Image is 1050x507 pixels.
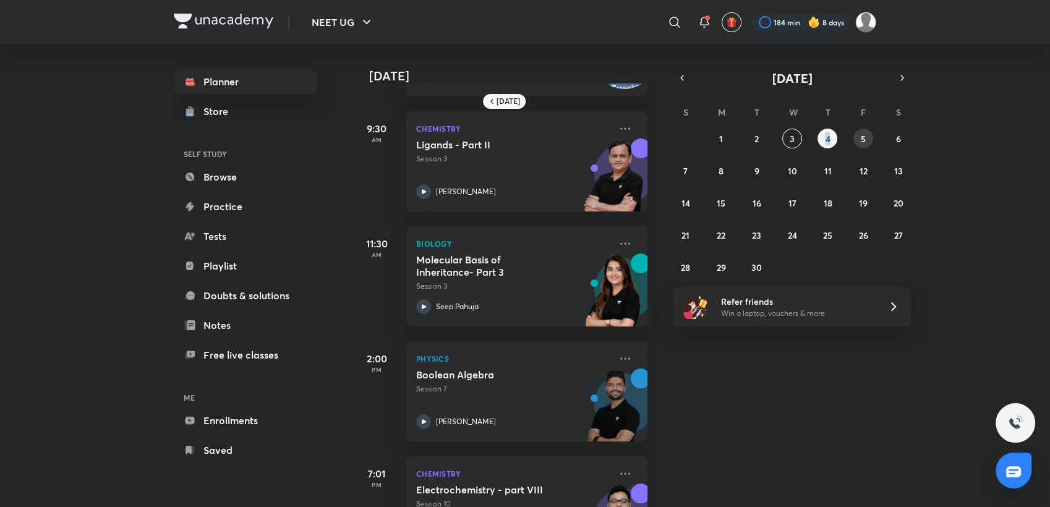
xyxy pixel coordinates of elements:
[855,12,876,33] img: Payal
[789,106,798,118] abbr: Wednesday
[416,369,570,381] h5: Boolean Algebra
[717,197,725,209] abbr: September 15, 2025
[859,197,868,209] abbr: September 19, 2025
[416,383,610,394] p: Session 7
[681,262,690,273] abbr: September 28, 2025
[174,313,317,338] a: Notes
[436,416,496,427] p: [PERSON_NAME]
[861,133,866,145] abbr: September 5, 2025
[772,70,813,87] span: [DATE]
[719,165,723,177] abbr: September 8, 2025
[676,257,696,277] button: September 28, 2025
[416,351,610,366] p: Physics
[754,165,759,177] abbr: September 9, 2025
[717,229,725,241] abbr: September 22, 2025
[894,197,903,209] abbr: September 20, 2025
[497,96,520,106] h6: [DATE]
[853,161,873,181] button: September 12, 2025
[859,165,867,177] abbr: September 12, 2025
[853,225,873,245] button: September 26, 2025
[352,481,401,488] p: PM
[436,186,496,197] p: [PERSON_NAME]
[174,253,317,278] a: Playlist
[782,193,802,213] button: September 17, 2025
[174,343,317,367] a: Free live classes
[747,257,767,277] button: September 30, 2025
[853,193,873,213] button: September 19, 2025
[174,69,317,94] a: Planner
[711,161,731,181] button: September 8, 2025
[416,121,610,136] p: Chemistry
[369,69,660,83] h4: [DATE]
[683,106,688,118] abbr: Sunday
[711,129,731,148] button: September 1, 2025
[889,225,908,245] button: September 27, 2025
[722,12,741,32] button: avatar
[174,14,273,28] img: Company Logo
[823,229,832,241] abbr: September 25, 2025
[790,133,795,145] abbr: September 3, 2025
[817,129,837,148] button: September 4, 2025
[683,294,708,319] img: referral
[825,106,830,118] abbr: Thursday
[747,129,767,148] button: September 2, 2025
[711,257,731,277] button: September 29, 2025
[174,283,317,308] a: Doubts & solutions
[823,197,832,209] abbr: September 18, 2025
[174,408,317,433] a: Enrollments
[825,133,830,145] abbr: September 4, 2025
[752,229,761,241] abbr: September 23, 2025
[352,351,401,366] h5: 2:00
[416,138,570,151] h5: Ligands - Part II
[896,133,901,145] abbr: September 6, 2025
[352,121,401,136] h5: 9:30
[782,161,802,181] button: September 10, 2025
[721,295,873,308] h6: Refer friends
[174,224,317,249] a: Tests
[787,229,796,241] abbr: September 24, 2025
[889,129,908,148] button: September 6, 2025
[579,253,647,339] img: unacademy
[754,133,759,145] abbr: September 2, 2025
[352,466,401,481] h5: 7:01
[889,161,908,181] button: September 13, 2025
[824,165,831,177] abbr: September 11, 2025
[747,161,767,181] button: September 9, 2025
[416,253,570,278] h5: Molecular Basis of Inheritance- Part 3
[782,225,802,245] button: September 24, 2025
[174,143,317,164] h6: SELF STUDY
[853,129,873,148] button: September 5, 2025
[416,281,610,292] p: Session 3
[681,229,689,241] abbr: September 21, 2025
[174,14,273,32] a: Company Logo
[352,136,401,143] p: AM
[747,225,767,245] button: September 23, 2025
[718,106,725,118] abbr: Monday
[894,165,903,177] abbr: September 13, 2025
[896,106,901,118] abbr: Saturday
[676,193,696,213] button: September 14, 2025
[711,193,731,213] button: September 15, 2025
[681,197,690,209] abbr: September 14, 2025
[817,161,837,181] button: September 11, 2025
[889,193,908,213] button: September 20, 2025
[174,387,317,408] h6: ME
[861,106,866,118] abbr: Friday
[817,225,837,245] button: September 25, 2025
[691,69,894,87] button: [DATE]
[352,236,401,251] h5: 11:30
[416,484,570,496] h5: Electrochemistry - part VIII
[683,165,688,177] abbr: September 7, 2025
[817,193,837,213] button: September 18, 2025
[416,466,610,481] p: Chemistry
[717,262,726,273] abbr: September 29, 2025
[858,229,868,241] abbr: September 26, 2025
[174,164,317,189] a: Browse
[436,301,479,312] p: Seep Pahuja
[721,308,873,319] p: Win a laptop, vouchers & more
[747,193,767,213] button: September 16, 2025
[203,104,236,119] div: Store
[174,99,317,124] a: Store
[782,129,802,148] button: September 3, 2025
[1008,415,1023,430] img: ttu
